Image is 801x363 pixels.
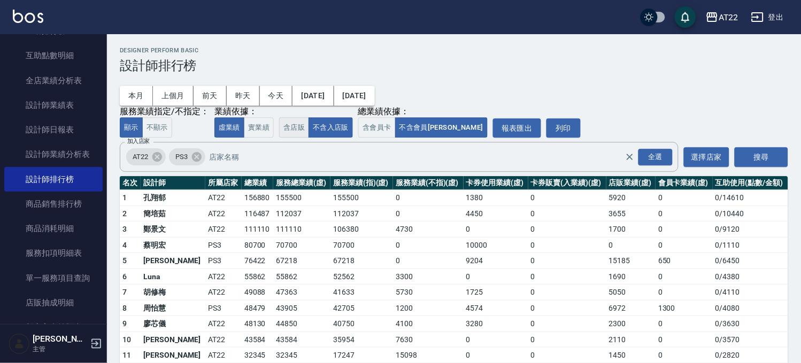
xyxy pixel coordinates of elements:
[393,285,463,301] td: 5730
[126,152,155,162] span: AT22
[205,176,242,190] th: 所屬店家
[309,117,353,138] button: 不含入店販
[273,176,330,190] th: 服務總業績(虛)
[260,86,293,106] button: 今天
[330,206,393,222] td: 112037
[120,117,143,138] button: 顯示
[393,316,463,332] td: 4100
[464,269,528,285] td: 0
[636,147,675,168] button: Open
[638,149,673,165] div: 全選
[141,206,205,222] td: 簡培茹
[528,332,606,348] td: 0
[141,316,205,332] td: 廖芯儀
[205,285,242,301] td: AT22
[606,285,656,301] td: 5050
[528,285,606,301] td: 0
[122,319,127,328] span: 9
[493,119,541,138] a: 報表匯出
[279,106,488,117] div: 總業績依據：
[656,176,713,190] th: 會員卡業績(虛)
[656,300,713,316] td: 1300
[122,304,127,312] span: 8
[169,148,205,165] div: PS3
[393,222,463,238] td: 4730
[464,300,528,316] td: 4574
[273,222,330,238] td: 111110
[122,225,127,233] span: 3
[13,10,43,23] img: Logo
[464,332,528,348] td: 0
[169,152,194,162] span: PS3
[4,43,103,68] a: 互助點數明細
[205,206,242,222] td: AT22
[273,316,330,332] td: 44850
[227,86,260,106] button: 昨天
[330,190,393,206] td: 155500
[606,206,656,222] td: 3655
[702,6,743,28] button: AT22
[273,190,330,206] td: 155500
[122,256,127,265] span: 5
[464,190,528,206] td: 1380
[141,269,205,285] td: Luna
[273,237,330,253] td: 70700
[122,272,127,281] span: 6
[242,253,274,269] td: 76422
[393,332,463,348] td: 7630
[330,269,393,285] td: 52562
[713,206,788,222] td: 0 / 10440
[122,241,127,249] span: 4
[675,6,696,28] button: save
[713,285,788,301] td: 0 / 4110
[656,222,713,238] td: 0
[330,253,393,269] td: 67218
[330,222,393,238] td: 106380
[120,176,141,190] th: 名次
[393,300,463,316] td: 1200
[205,316,242,332] td: AT22
[464,253,528,269] td: 9204
[656,190,713,206] td: 0
[713,316,788,332] td: 0 / 3630
[122,351,132,359] span: 11
[684,147,729,167] button: 選擇店家
[334,86,375,106] button: [DATE]
[528,300,606,316] td: 0
[273,300,330,316] td: 43905
[395,117,488,138] button: 不含會員[PERSON_NAME]
[713,237,788,253] td: 0 / 1110
[4,142,103,167] a: 設計師業績分析表
[713,190,788,206] td: 0 / 14610
[464,206,528,222] td: 4450
[330,332,393,348] td: 35954
[606,332,656,348] td: 2110
[528,206,606,222] td: 0
[393,206,463,222] td: 0
[330,300,393,316] td: 42705
[126,148,166,165] div: AT22
[622,149,637,164] button: Clear
[4,192,103,216] a: 商品銷售排行榜
[713,222,788,238] td: 0 / 9120
[122,209,127,218] span: 2
[528,253,606,269] td: 0
[33,344,87,354] p: 主管
[242,269,274,285] td: 55862
[528,316,606,332] td: 0
[656,269,713,285] td: 0
[393,237,463,253] td: 0
[207,148,644,167] input: 店家名稱
[141,176,205,190] th: 設計師
[205,332,242,348] td: AT22
[120,47,788,54] h2: Designer Perform Basic
[528,269,606,285] td: 0
[127,137,150,145] label: 加入店家
[141,237,205,253] td: 蔡明宏
[4,315,103,340] a: 顧客入金餘額表
[546,119,581,138] button: 列印
[205,222,242,238] td: AT22
[4,117,103,142] a: 設計師日報表
[713,332,788,348] td: 0 / 3570
[528,237,606,253] td: 0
